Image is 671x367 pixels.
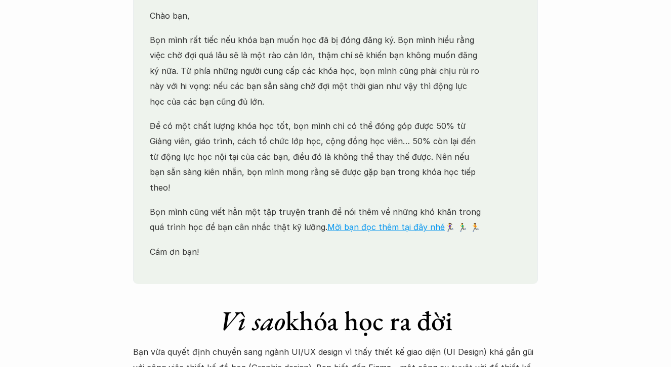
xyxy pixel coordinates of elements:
[150,118,484,195] p: Để có một chất lượng khóa học tốt, bọn mình chỉ có thể đóng góp được 50% từ Giảng viên, giáo trìn...
[150,32,484,109] p: Bọn mình rất tiếc nếu khóa bạn muốn học đã bị đóng đăng ký. Bọn mình hiểu rằng việc chờ đợi quá l...
[219,303,285,338] em: Vì sao
[150,244,484,259] p: Cám ơn bạn!
[150,8,484,23] p: Chào bạn,
[133,304,538,337] h1: khóa học ra đời
[150,204,484,235] p: Bọn mình cũng viết hẳn một tập truyện tranh để nói thêm về những khó khăn trong quá trình học để ...
[327,222,445,232] a: Mời bạn đọc thêm tại đây nhé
